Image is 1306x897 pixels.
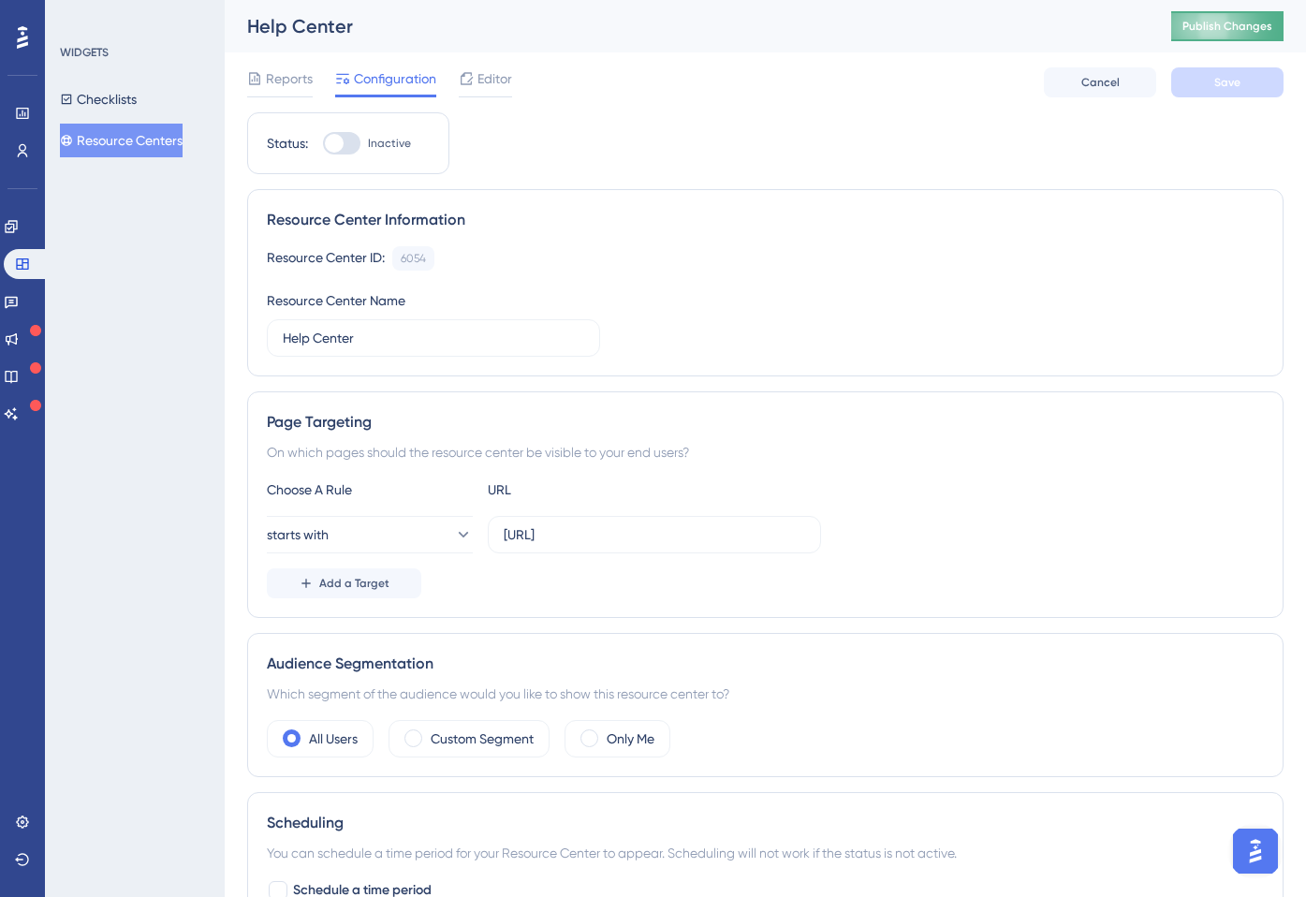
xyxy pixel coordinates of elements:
button: Checklists [60,82,137,116]
div: 6054 [401,251,426,266]
button: Cancel [1044,67,1156,97]
span: Editor [477,67,512,90]
span: starts with [267,523,329,546]
button: Add a Target [267,568,421,598]
label: Custom Segment [431,728,534,750]
div: Status: [267,132,308,154]
div: Which segment of the audience would you like to show this resource center to? [267,683,1264,705]
span: Configuration [354,67,436,90]
div: You can schedule a time period for your Resource Center to appear. Scheduling will not work if th... [267,842,1264,864]
button: starts with [267,516,473,553]
span: Inactive [368,136,411,151]
label: All Users [309,728,358,750]
div: Audience Segmentation [267,653,1264,675]
button: Publish Changes [1171,11,1284,41]
div: Choose A Rule [267,478,473,501]
div: Help Center [247,13,1124,39]
span: Cancel [1081,75,1120,90]
div: Resource Center Information [267,209,1264,231]
span: Publish Changes [1182,19,1272,34]
input: yourwebsite.com/path [504,524,805,545]
span: Reports [266,67,313,90]
span: Add a Target [319,576,389,591]
iframe: UserGuiding AI Assistant Launcher [1227,823,1284,879]
label: Only Me [607,728,654,750]
div: Scheduling [267,812,1264,834]
span: Save [1214,75,1240,90]
div: Resource Center Name [267,289,405,312]
button: Resource Centers [60,124,183,157]
div: Page Targeting [267,411,1264,434]
input: Type your Resource Center name [283,328,584,348]
div: On which pages should the resource center be visible to your end users? [267,441,1264,463]
button: Save [1171,67,1284,97]
div: WIDGETS [60,45,109,60]
div: URL [488,478,694,501]
div: Resource Center ID: [267,246,385,271]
